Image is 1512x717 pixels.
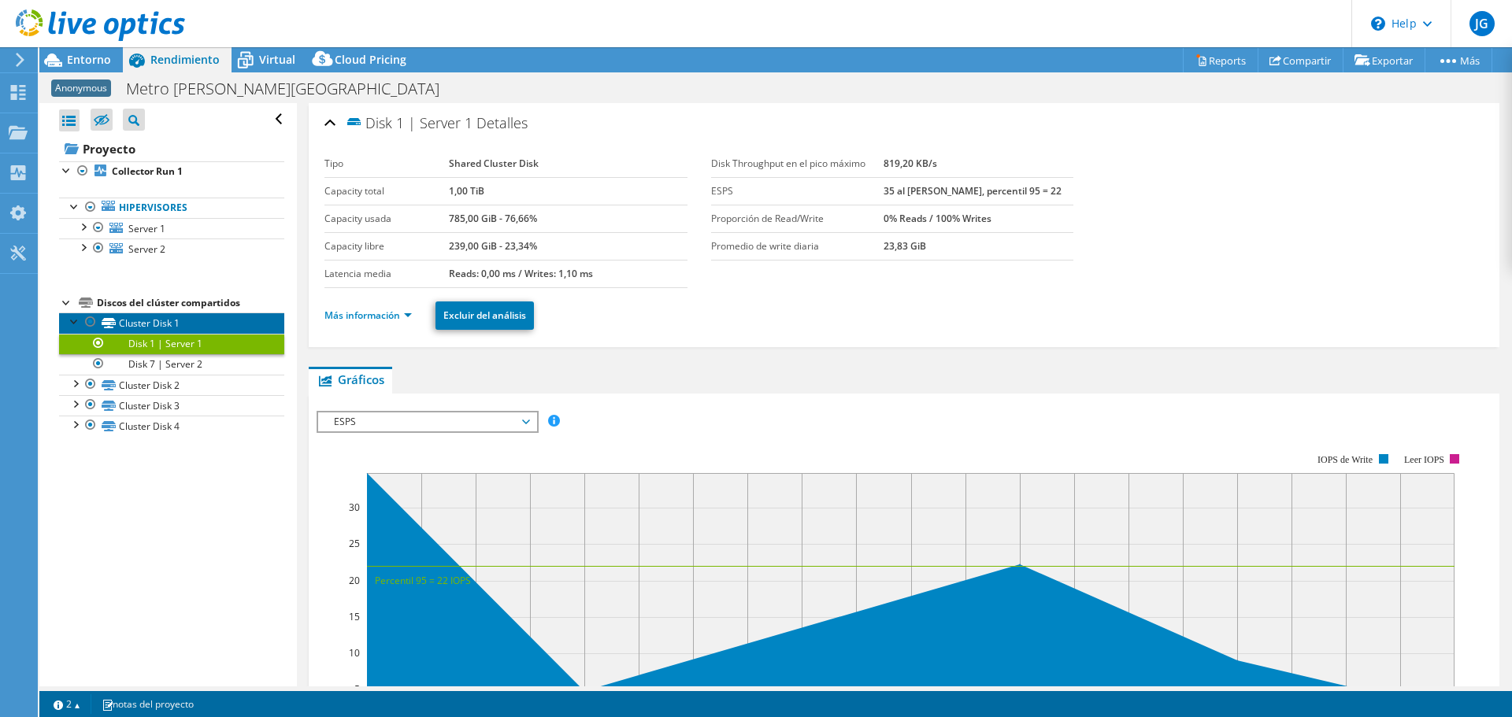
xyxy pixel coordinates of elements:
label: Disk Throughput en el pico máximo [711,156,884,172]
a: Disk 7 | Server 2 [59,354,284,375]
b: 23,83 GiB [884,239,926,253]
span: Detalles [476,113,528,132]
b: 239,00 GiB - 23,34% [449,239,537,253]
span: Server 1 [128,222,165,235]
label: Latencia media [324,266,448,282]
text: Leer IOPS [1404,454,1444,465]
a: Server 2 [59,238,284,259]
div: Discos del clúster compartidos [97,294,284,312]
b: Collector Run 1 [112,164,183,178]
a: notas del proyecto [91,694,205,714]
a: Cluster Disk 4 [59,416,284,436]
label: Capacity total [324,183,448,199]
a: Collector Run 1 [59,161,284,182]
span: Anonymous [51,79,111,97]
label: Promedio de write diaria [711,238,884,254]
label: ESPS [711,183,884,199]
span: JG [1469,11,1495,36]
span: Server 2 [128,242,165,256]
a: Más información [324,309,412,322]
a: Cluster Disk 3 [59,395,284,416]
a: Disk 1 | Server 1 [59,334,284,354]
b: 819,20 KB/s [884,157,937,170]
a: Excluir del análisis [435,301,534,330]
a: Reports [1183,48,1258,72]
b: Reads: 0,00 ms / Writes: 1,10 ms [449,267,593,280]
text: 10 [349,646,360,660]
text: 30 [349,501,360,514]
a: Cluster Disk 2 [59,375,284,395]
text: 5 [354,682,360,696]
b: Shared Cluster Disk [449,157,539,170]
span: Virtual [259,52,295,67]
text: 20 [349,574,360,587]
b: 785,00 GiB - 76,66% [449,212,537,225]
span: Cloud Pricing [335,52,406,67]
a: Cluster Disk 1 [59,312,284,333]
a: 2 [43,694,91,714]
span: Entorno [67,52,111,67]
a: Compartir [1258,48,1343,72]
span: ESPS [326,412,528,431]
text: 15 [349,610,360,623]
b: 1,00 TiB [449,184,484,198]
span: Rendimiento [150,52,220,67]
span: Gráficos [317,371,384,387]
a: Hipervisores [59,198,284,218]
span: Disk 1 | Server 1 [345,113,472,131]
text: Percentil 95 = 22 IOPS [375,574,471,587]
h1: Metro [PERSON_NAME][GEOGRAPHIC_DATA] [119,80,464,98]
text: IOPS de Write [1317,454,1373,465]
b: 35 al [PERSON_NAME], percentil 95 = 22 [884,184,1062,198]
a: Proyecto [59,136,284,161]
text: 25 [349,537,360,550]
a: Exportar [1343,48,1425,72]
label: Tipo [324,156,448,172]
label: Capacity libre [324,238,448,254]
label: Proporción de Read/Write [711,211,884,227]
a: Server 1 [59,218,284,238]
a: Más [1425,48,1492,72]
svg: \n [1371,17,1385,31]
label: Capacity usada [324,211,448,227]
b: 0% Reads / 100% Writes [884,212,991,225]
